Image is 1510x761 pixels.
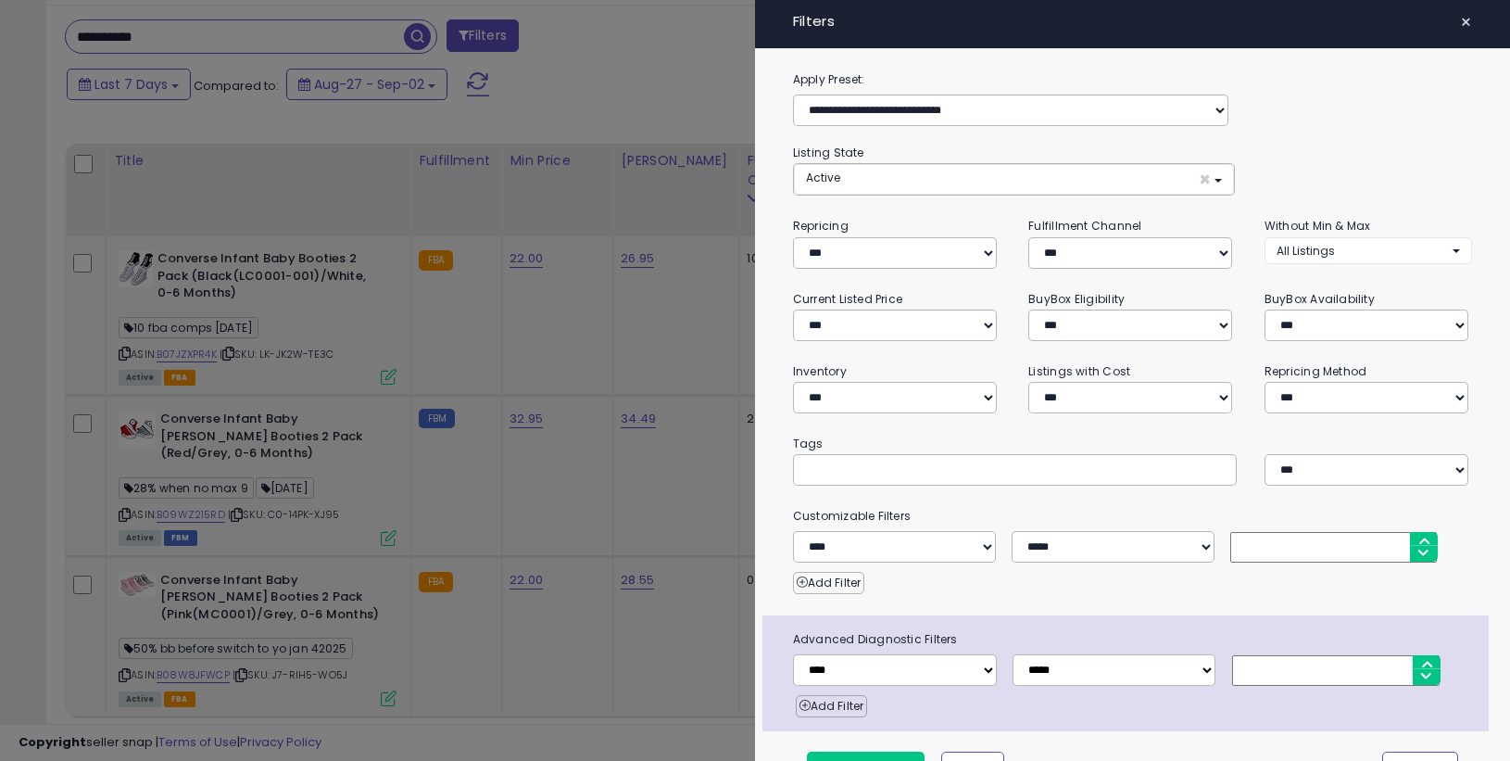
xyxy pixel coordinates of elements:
[793,291,902,307] small: Current Listed Price
[806,170,840,185] span: Active
[793,572,864,594] button: Add Filter
[779,434,1487,454] small: Tags
[793,145,864,160] small: Listing State
[1265,237,1473,264] button: All Listings
[779,70,1487,90] label: Apply Preset:
[779,506,1487,526] small: Customizable Filters
[796,695,867,717] button: Add Filter
[1199,170,1211,189] span: ×
[1453,9,1479,35] button: ×
[1277,243,1335,259] span: All Listings
[1265,363,1367,379] small: Repricing Method
[793,363,847,379] small: Inventory
[779,629,1490,650] span: Advanced Diagnostic Filters
[1028,291,1125,307] small: BuyBox Eligibility
[1265,218,1371,234] small: Without Min & Max
[793,218,849,234] small: Repricing
[1028,218,1141,234] small: Fulfillment Channel
[794,164,1234,195] button: Active ×
[1460,9,1472,35] span: ×
[1028,363,1130,379] small: Listings with Cost
[793,14,1473,30] h4: Filters
[1265,291,1375,307] small: BuyBox Availability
